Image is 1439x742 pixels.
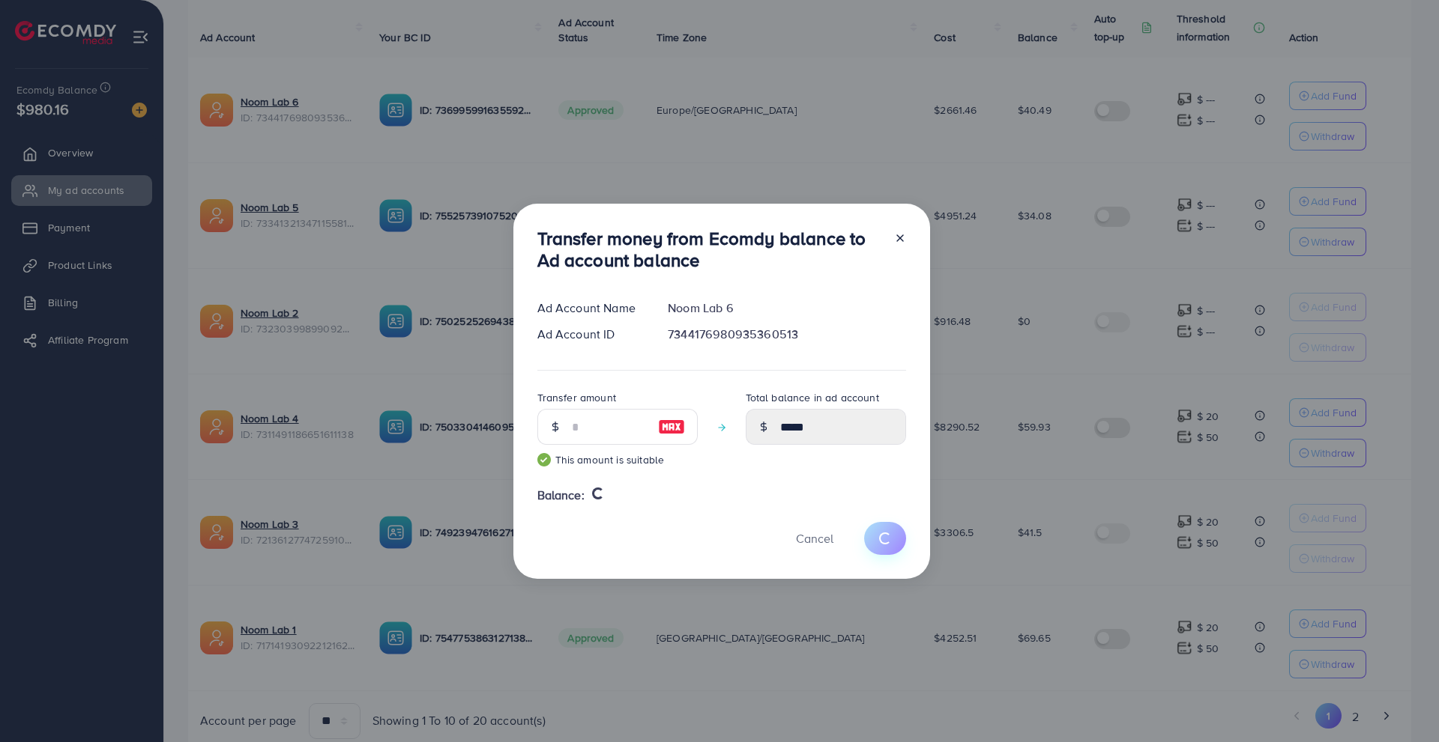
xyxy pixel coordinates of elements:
img: image [658,418,685,436]
small: This amount is suitable [537,452,698,467]
div: Ad Account Name [525,299,657,317]
button: Cancel [777,522,852,554]
div: Noom Lab 6 [656,299,917,317]
div: Ad Account ID [525,326,657,343]
img: guide [537,453,551,466]
span: Balance: [537,487,585,504]
label: Total balance in ad account [746,390,879,405]
iframe: Chat [1375,675,1428,731]
div: 7344176980935360513 [656,326,917,343]
h3: Transfer money from Ecomdy balance to Ad account balance [537,228,882,271]
label: Transfer amount [537,390,616,405]
span: Cancel [796,530,833,547]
